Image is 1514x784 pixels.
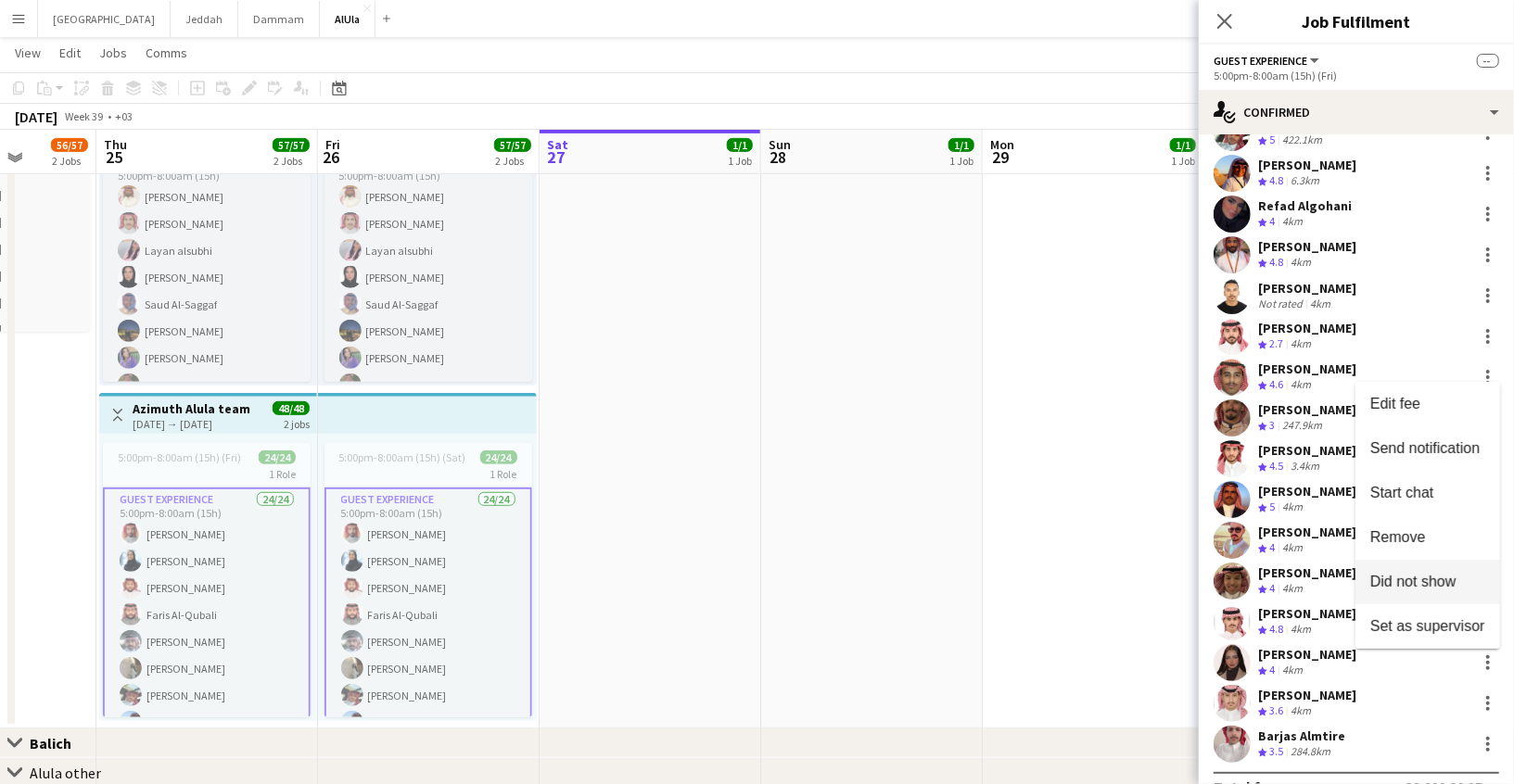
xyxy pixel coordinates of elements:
[1355,560,1500,604] button: Did not show
[1355,515,1500,560] button: Remove
[1370,485,1433,500] span: Start chat
[1370,574,1457,589] span: Did not show
[1355,604,1500,649] button: Set as supervisor
[1355,426,1500,471] button: Send notification
[1370,396,1420,411] span: Edit fee
[1370,529,1426,545] span: Remove
[1370,618,1485,634] span: Set as supervisor
[1355,471,1500,515] button: Start chat
[1355,382,1500,426] button: Edit fee
[1370,440,1480,456] span: Send notification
